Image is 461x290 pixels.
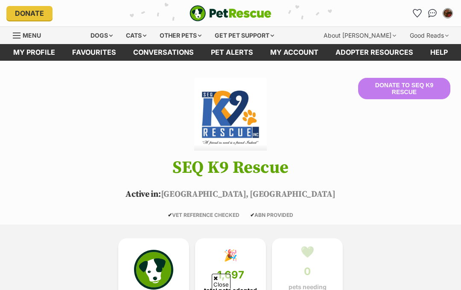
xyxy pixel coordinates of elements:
[23,32,41,39] span: Menu
[190,5,271,21] a: PetRescue
[209,27,280,44] div: Get pet support
[5,44,64,61] a: My profile
[443,9,452,18] img: Anna Bird profile pic
[318,27,402,44] div: About [PERSON_NAME]
[358,78,450,99] button: Donate to SEQ K9 Rescue
[428,9,437,18] img: chat-41dd97257d64d25036548639549fe6c8038ab92f7586957e7f3b1b290dea8141.svg
[85,27,119,44] div: Dogs
[6,6,53,21] a: Donate
[304,266,311,278] span: 0
[422,44,456,61] a: Help
[410,6,424,20] a: Favourites
[182,78,279,151] img: SEQ K9 Rescue
[202,44,262,61] a: Pet alerts
[301,246,314,258] div: 💚
[125,44,202,61] a: conversations
[426,6,439,20] a: Conversations
[125,189,160,200] span: Active in:
[250,212,254,218] icon: ✔
[262,44,327,61] a: My account
[250,212,293,218] span: ABN PROVIDED
[64,44,125,61] a: Favourites
[441,6,455,20] button: My account
[134,250,173,289] img: petrescue-icon-eee76f85a60ef55c4a1927667547b313a7c0e82042636edf73dce9c88f694885.svg
[168,212,239,218] span: VET REFERENCE CHECKED
[190,5,271,21] img: logo-e224e6f780fb5917bec1dbf3a21bbac754714ae5b6737aabdf751b685950b380.svg
[327,44,422,61] a: Adopter resources
[120,27,152,44] div: Cats
[13,27,47,42] a: Menu
[224,249,237,262] div: 🎉
[168,212,172,218] icon: ✔
[217,269,244,281] span: 1,697
[404,27,455,44] div: Good Reads
[410,6,455,20] ul: Account quick links
[154,27,207,44] div: Other pets
[212,274,230,289] span: Close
